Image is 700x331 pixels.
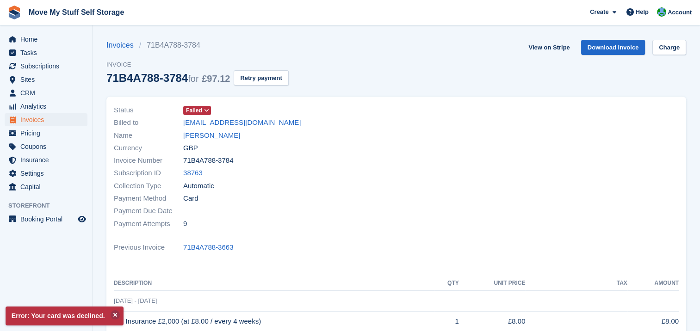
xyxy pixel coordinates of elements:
[114,155,183,166] span: Invoice Number
[20,167,76,180] span: Settings
[106,72,230,84] div: 71B4A788-3784
[20,140,76,153] span: Coupons
[525,40,573,55] a: View on Stripe
[183,168,203,178] a: 38763
[5,86,87,99] a: menu
[106,60,289,69] span: Invoice
[5,33,87,46] a: menu
[114,117,183,128] span: Billed to
[114,181,183,191] span: Collection Type
[5,167,87,180] a: menu
[76,214,87,225] a: Preview store
[581,40,645,55] a: Download Invoice
[5,113,87,126] a: menu
[183,117,301,128] a: [EMAIL_ADDRESS][DOMAIN_NAME]
[652,40,686,55] a: Charge
[657,7,666,17] img: Dan
[5,153,87,166] a: menu
[114,219,183,229] span: Payment Attempts
[114,168,183,178] span: Subscription ID
[234,70,288,86] button: Retry payment
[8,201,92,210] span: Storefront
[5,100,87,113] a: menu
[188,74,198,84] span: for
[20,33,76,46] span: Home
[627,276,679,291] th: Amount
[25,5,128,20] a: Move My Stuff Self Storage
[114,297,157,304] span: [DATE] - [DATE]
[183,105,211,116] a: Failed
[20,100,76,113] span: Analytics
[114,105,183,116] span: Status
[20,73,76,86] span: Sites
[114,206,183,216] span: Payment Due Date
[5,73,87,86] a: menu
[5,180,87,193] a: menu
[20,60,76,73] span: Subscriptions
[590,7,608,17] span: Create
[20,46,76,59] span: Tasks
[434,276,458,291] th: QTY
[183,181,214,191] span: Automatic
[114,193,183,204] span: Payment Method
[106,40,139,51] a: Invoices
[7,6,21,19] img: stora-icon-8386f47178a22dfd0bd8f6a31ec36ba5ce8667c1dd55bd0f319d3a0aa187defe.svg
[202,74,230,84] span: £97.12
[20,113,76,126] span: Invoices
[5,46,87,59] a: menu
[5,127,87,140] a: menu
[20,180,76,193] span: Capital
[525,276,627,291] th: Tax
[20,153,76,166] span: Insurance
[636,7,649,17] span: Help
[114,242,183,253] span: Previous Invoice
[459,276,526,291] th: Unit Price
[5,140,87,153] a: menu
[114,130,183,141] span: Name
[20,86,76,99] span: CRM
[5,60,87,73] a: menu
[668,8,692,17] span: Account
[183,242,233,253] a: 71B4A788-3663
[5,213,87,226] a: menu
[20,127,76,140] span: Pricing
[183,219,187,229] span: 9
[106,40,289,51] nav: breadcrumbs
[20,213,76,226] span: Booking Portal
[183,143,198,153] span: GBP
[114,143,183,153] span: Currency
[183,130,240,141] a: [PERSON_NAME]
[183,155,233,166] span: 71B4A788-3784
[6,306,124,325] p: Error: Your card was declined.
[183,193,198,204] span: Card
[114,276,434,291] th: Description
[186,106,202,115] span: Failed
